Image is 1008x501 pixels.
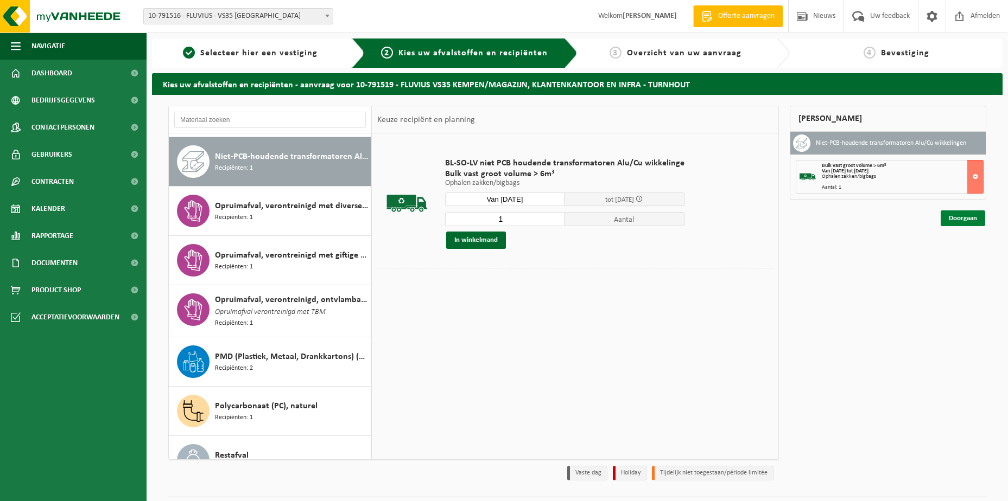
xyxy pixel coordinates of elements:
[941,210,985,226] a: Doorgaan
[169,236,371,285] button: Opruimafval, verontreinigd met giftige stoffen, verpakt in vaten Recipiënten: 1
[215,400,318,413] span: Polycarbonaat (PC), naturel
[152,73,1003,94] h2: Kies uw afvalstoffen en recipiënten - aanvraag voor 10-791519 - FLUVIUS VS35 KEMPEN/MAGAZIJN, KLA...
[610,47,622,59] span: 3
[215,262,253,272] span: Recipiënten: 1
[822,185,983,190] div: Aantal: 1
[445,169,684,179] span: Bulk vast groot volume > 6m³
[381,47,393,59] span: 2
[174,112,366,128] input: Materiaal zoeken
[445,192,565,206] input: Selecteer datum
[215,249,368,262] span: Opruimafval, verontreinigd met giftige stoffen, verpakt in vaten
[445,179,684,187] p: Ophalen zakken/bigbags
[215,449,249,462] span: Restafval
[157,47,343,60] a: 1Selecteer hier een vestiging
[215,363,253,374] span: Recipiënten: 2
[31,195,65,222] span: Kalender
[31,33,65,60] span: Navigatie
[693,5,783,27] a: Offerte aanvragen
[169,137,371,187] button: Niet-PCB-houdende transformatoren Alu/Cu wikkelingen Recipiënten: 1
[215,293,368,306] span: Opruimafval, verontreinigd, ontvlambaar
[31,87,95,114] span: Bedrijfsgegevens
[565,212,684,226] span: Aantal
[169,387,371,436] button: Polycarbonaat (PC), naturel Recipiënten: 1
[372,106,480,133] div: Keuze recipiënt en planning
[623,12,677,20] strong: [PERSON_NAME]
[143,8,333,24] span: 10-791516 - FLUVIUS - VS35 KEMPEN
[215,163,253,174] span: Recipiënten: 1
[31,222,73,249] span: Rapportage
[215,150,368,163] span: Niet-PCB-houdende transformatoren Alu/Cu wikkelingen
[445,158,684,169] span: BL-SO-LV niet PCB houdende transformatoren Alu/Cu wikkelinge
[169,285,371,337] button: Opruimafval, verontreinigd, ontvlambaar Opruimafval verontreinigd met TBM Recipiënten: 1
[605,196,634,203] span: tot [DATE]
[864,47,876,59] span: 4
[567,466,607,480] li: Vaste dag
[215,213,253,223] span: Recipiënten: 1
[790,106,986,132] div: [PERSON_NAME]
[627,49,741,57] span: Overzicht van uw aanvraag
[215,318,253,329] span: Recipiënten: 1
[613,466,646,480] li: Holiday
[31,168,74,195] span: Contracten
[200,49,318,57] span: Selecteer hier een vestiging
[816,134,966,152] h3: Niet-PCB-houdende transformatoren Alu/Cu wikkelingen
[881,49,929,57] span: Bevestiging
[215,350,368,363] span: PMD (Plastiek, Metaal, Drankkartons) (bedrijven)
[169,337,371,387] button: PMD (Plastiek, Metaal, Drankkartons) (bedrijven) Recipiënten: 2
[144,9,333,24] span: 10-791516 - FLUVIUS - VS35 KEMPEN
[715,11,777,22] span: Offerte aanvragen
[822,168,868,174] strong: Van [DATE] tot [DATE]
[31,249,78,277] span: Documenten
[215,413,253,423] span: Recipiënten: 1
[31,304,119,331] span: Acceptatievoorwaarden
[183,47,195,59] span: 1
[446,232,506,249] button: In winkelmand
[169,436,371,485] button: Restafval
[31,141,72,168] span: Gebruikers
[31,277,81,304] span: Product Shop
[652,466,774,480] li: Tijdelijk niet toegestaan/période limitée
[31,114,94,141] span: Contactpersonen
[215,200,368,213] span: Opruimafval, verontreinigd met diverse gevaarlijke afvalstoffen
[822,163,886,169] span: Bulk vast groot volume > 6m³
[215,306,326,318] span: Opruimafval verontreinigd met TBM
[169,187,371,236] button: Opruimafval, verontreinigd met diverse gevaarlijke afvalstoffen Recipiënten: 1
[822,174,983,179] div: Ophalen zakken/bigbags
[31,60,72,87] span: Dashboard
[398,49,548,57] span: Kies uw afvalstoffen en recipiënten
